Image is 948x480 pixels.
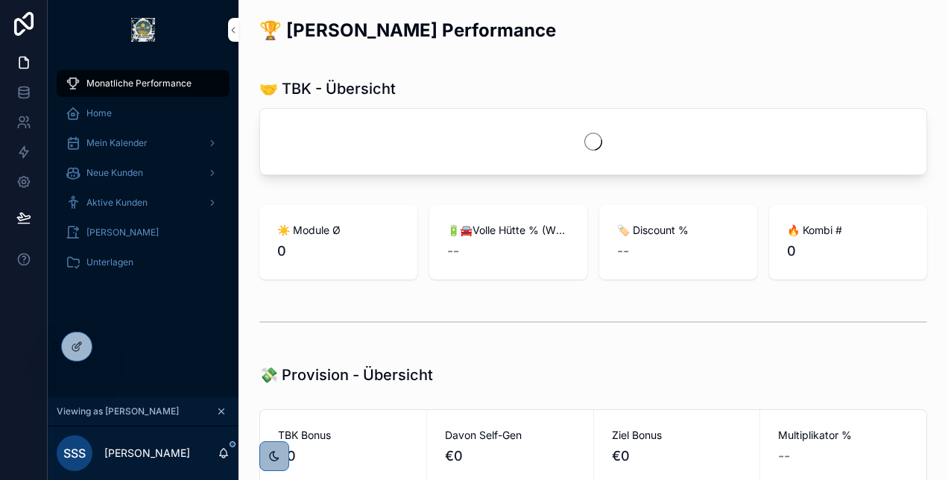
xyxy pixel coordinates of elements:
a: Aktive Kunden [57,189,230,216]
span: Monatliche Performance [86,78,192,89]
a: Unterlagen [57,249,230,276]
a: Mein Kalender [57,130,230,157]
span: Multiplikator % [778,428,908,443]
h2: 🏆 [PERSON_NAME] Performance [259,18,556,42]
span: Unterlagen [86,256,133,268]
p: [PERSON_NAME] [104,446,190,461]
span: Viewing as [PERSON_NAME] [57,405,179,417]
span: €0 [445,446,575,467]
span: Davon Self-Gen [445,428,575,443]
a: Monatliche Performance [57,70,230,97]
span: -- [447,241,459,262]
span: -- [778,446,790,467]
span: Mein Kalender [86,137,148,149]
span: Home [86,107,112,119]
span: Neue Kunden [86,167,143,179]
a: Neue Kunden [57,160,230,186]
span: ☀️ Module Ø [277,223,399,238]
span: €0 [278,446,408,467]
h1: 🤝 TBK - Übersicht [259,78,396,99]
div: scrollable content [48,60,238,295]
span: SSS [63,444,86,462]
span: Ziel Bonus [612,428,742,443]
h1: 💸 Provision - Übersicht [259,364,433,385]
a: Home [57,100,230,127]
span: 0 [787,241,909,262]
span: -- [617,241,629,262]
a: [PERSON_NAME] [57,219,230,246]
img: App logo [131,18,155,42]
span: 🏷️ Discount % [617,223,739,238]
span: TBK Bonus [278,428,408,443]
span: 0 [277,241,399,262]
span: 🔋🚘Volle Hütte % (WB + NSL) [447,223,569,238]
span: Aktive Kunden [86,197,148,209]
span: 🔥 Kombi # [787,223,909,238]
span: €0 [612,446,742,467]
span: [PERSON_NAME] [86,227,159,239]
